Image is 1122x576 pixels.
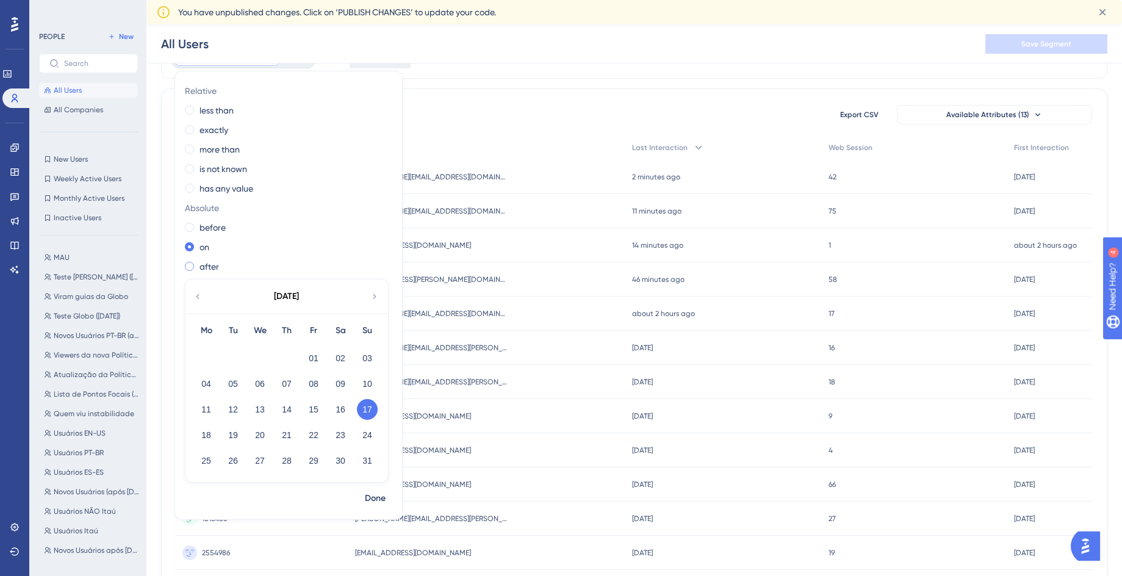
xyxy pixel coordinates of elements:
span: [EMAIL_ADDRESS][DOMAIN_NAME] [355,548,471,558]
button: 04 [196,373,217,394]
span: 4 [829,445,833,455]
span: Usuários PT-BR [54,448,104,458]
button: 12 [223,399,243,420]
button: Novos Usuários PT-BR (após [DATE]) [39,328,145,343]
button: 08 [303,373,324,394]
span: You have unpublished changes. Click on ‘PUBLISH CHANGES’ to update your code. [178,5,496,20]
span: Viram guias da Globo [54,292,128,301]
span: [EMAIL_ADDRESS][DOMAIN_NAME] [355,240,471,250]
button: Teste Globo ([DATE]) [39,309,145,323]
time: [DATE] [1014,514,1035,523]
time: [DATE] [632,514,653,523]
button: Usuários EN-US [39,426,145,441]
label: is not known [200,162,247,176]
button: 06 [250,373,270,394]
div: Su [354,323,381,338]
span: 27 [829,514,836,524]
span: 18 [829,377,835,387]
label: on [200,240,209,254]
div: Mo [193,323,220,338]
span: Usuários ES-ES [54,467,104,477]
span: 17 [829,309,835,319]
span: 42 [829,172,836,182]
button: 11 [196,399,217,420]
button: Atualização da Política de Privacidade ([DATE]) [39,367,145,382]
button: 24 [357,425,378,445]
button: 07 [276,373,297,394]
div: Sa [327,323,354,338]
button: Monthly Active Users [39,191,138,206]
span: Done [365,491,386,506]
button: New [104,29,138,44]
span: 16 [829,343,835,353]
time: [DATE] [1014,412,1035,420]
button: 09 [330,373,351,394]
span: 1 [829,240,831,250]
button: 30 [330,450,351,471]
button: Quem viu instabilidade [39,406,145,421]
span: Last Interaction [632,143,688,153]
time: about 2 hours ago [1014,241,1077,250]
button: 03 [357,348,378,369]
span: [PERSON_NAME][EMAIL_ADDRESS][PERSON_NAME][DOMAIN_NAME] [355,343,508,353]
span: Usuários NÃO Itaú [54,506,116,516]
span: [PERSON_NAME][EMAIL_ADDRESS][DOMAIN_NAME] [355,172,508,182]
button: 22 [303,425,324,445]
span: [PERSON_NAME][EMAIL_ADDRESS][DOMAIN_NAME] [355,206,508,216]
div: Th [273,323,300,338]
time: [DATE] [1014,173,1035,181]
div: [DATE] [274,289,299,304]
span: 75 [829,206,836,216]
span: Novos Usuários PT-BR (após [DATE]) [54,331,140,340]
label: more than [200,142,240,157]
span: Export CSV [840,110,879,120]
button: 16 [330,399,351,420]
time: [DATE] [1014,309,1035,318]
iframe: UserGuiding AI Assistant Launcher [1071,528,1107,564]
span: Inactive Users [54,213,101,223]
time: [DATE] [632,446,653,455]
button: Novos Usuários após [DATE] (PT-BR) [39,543,145,558]
label: after [200,259,219,274]
button: 19 [223,425,243,445]
span: Usuários EN-US [54,428,106,438]
span: Save Segment [1021,39,1071,49]
div: PEOPLE [39,32,65,41]
div: All Users [161,35,209,52]
time: [DATE] [632,378,653,386]
button: Inactive Users [39,211,138,225]
span: 66 [829,480,836,489]
button: Export CSV [829,105,890,124]
button: 18 [196,425,217,445]
button: 02 [330,348,351,369]
button: 29 [303,450,324,471]
span: Available Attributes (13) [946,110,1029,120]
span: [EMAIL_ADDRESS][DOMAIN_NAME] [355,411,471,421]
button: Usuários Itaú [39,524,145,538]
span: 58 [829,275,837,284]
button: 26 [223,450,243,471]
span: Web Session [829,143,872,153]
div: Fr [300,323,327,338]
span: Relative [185,84,387,98]
span: [PERSON_NAME][EMAIL_ADDRESS][PERSON_NAME][DOMAIN_NAME] [355,514,508,524]
time: 46 minutes ago [632,275,685,284]
button: All Users [39,83,138,98]
label: less than [200,103,234,118]
span: All Users [54,85,82,95]
span: Need Help? [29,3,76,18]
button: Teste [PERSON_NAME] ([DATE]) [39,270,145,284]
button: 31 [357,450,378,471]
button: 10 [357,373,378,394]
button: MAU [39,250,145,265]
span: 9 [829,411,832,421]
div: Tu [220,323,246,338]
button: 13 [250,399,270,420]
label: before [200,220,226,235]
span: [EMAIL_ADDRESS][DOMAIN_NAME] [355,445,471,455]
label: has any value [200,181,253,196]
button: Available Attributes (13) [897,105,1092,124]
time: about 2 hours ago [632,309,695,318]
time: [DATE] [632,344,653,352]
